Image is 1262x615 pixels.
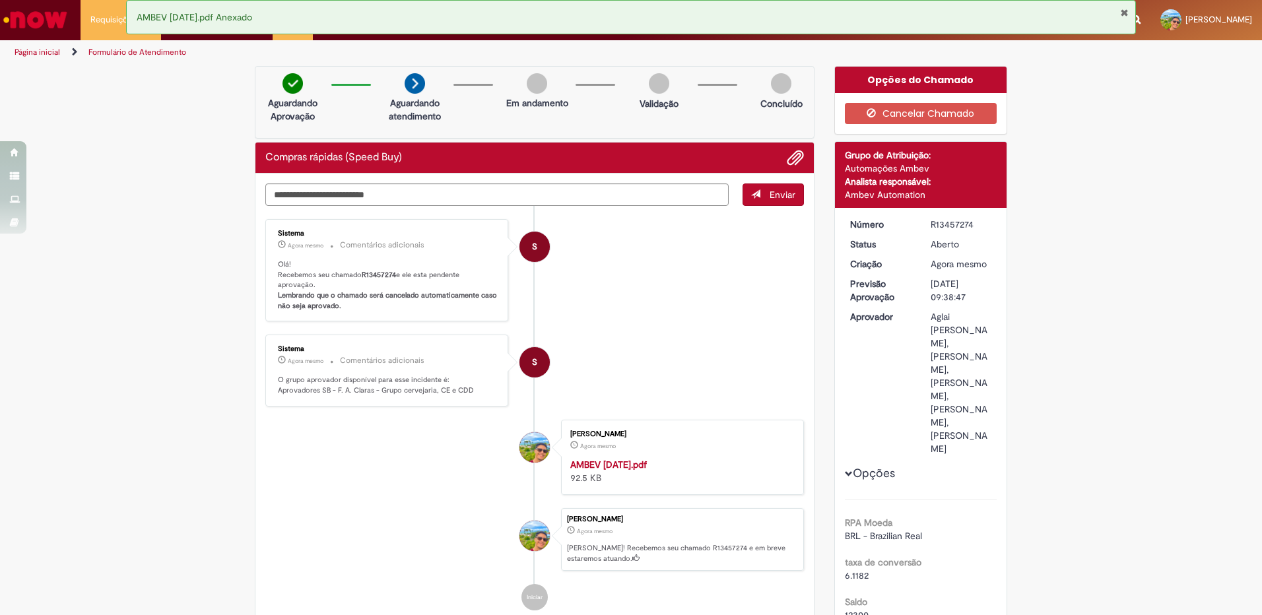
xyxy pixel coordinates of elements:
img: check-circle-green.png [282,73,303,94]
time: 28/08/2025 11:38:56 [288,357,323,365]
div: Aaron Gabriel Wanderley Ribeiro Prado [519,432,550,463]
div: Grupo de Atribuição: [845,148,997,162]
dt: Aprovador [840,310,921,323]
p: O grupo aprovador disponível para esse incidente é: Aprovadores SB - F. A. Claras - Grupo cerveja... [278,375,498,395]
div: Aaron Gabriel Wanderley Ribeiro Prado [519,521,550,551]
img: img-circle-grey.png [527,73,547,94]
a: AMBEV [DATE].pdf [570,459,647,470]
dt: Status [840,238,921,251]
span: AMBEV [DATE].pdf Anexado [137,11,252,23]
div: Opções do Chamado [835,67,1007,93]
b: Saldo [845,596,867,608]
div: 28/08/2025 11:38:47 [931,257,992,271]
a: Página inicial [15,47,60,57]
p: [PERSON_NAME]! Recebemos seu chamado R13457274 e em breve estaremos atuando. [567,543,797,564]
div: Ambev Automation [845,188,997,201]
time: 28/08/2025 11:38:47 [577,527,613,535]
li: Aaron Gabriel Wanderley Ribeiro Prado [265,508,804,571]
div: System [519,347,550,377]
div: Aglai [PERSON_NAME], [PERSON_NAME], [PERSON_NAME], [PERSON_NAME], [PERSON_NAME] [931,310,992,455]
span: BRL - Brazilian Real [845,530,922,542]
div: [PERSON_NAME] [570,430,790,438]
a: Formulário de Atendimento [88,47,186,57]
p: Aguardando Aprovação [261,96,325,123]
p: Em andamento [506,96,568,110]
img: img-circle-grey.png [649,73,669,94]
dt: Previsão Aprovação [840,277,921,304]
small: Comentários adicionais [340,240,424,251]
span: Agora mesmo [931,258,987,270]
span: [PERSON_NAME] [1185,14,1252,25]
span: Enviar [770,189,795,201]
time: 28/08/2025 11:39:00 [288,242,323,249]
ul: Trilhas de página [10,40,832,65]
img: ServiceNow [1,7,69,33]
h2: Compras rápidas (Speed Buy) Histórico de tíquete [265,152,402,164]
p: Olá! Recebemos seu chamado e ele esta pendente aprovação. [278,259,498,311]
div: Sistema [278,345,498,353]
time: 28/08/2025 11:38:47 [931,258,987,270]
span: S [532,346,537,378]
div: Sistema [278,230,498,238]
time: 28/08/2025 11:38:44 [580,442,616,450]
span: Agora mesmo [580,442,616,450]
b: Lembrando que o chamado será cancelado automaticamente caso não seja aprovado. [278,290,499,311]
div: System [519,232,550,262]
span: Agora mesmo [288,242,323,249]
p: Concluído [760,97,803,110]
p: Validação [640,97,679,110]
b: RPA Moeda [845,517,892,529]
button: Enviar [743,183,804,206]
img: arrow-next.png [405,73,425,94]
div: R13457274 [931,218,992,231]
div: Analista responsável: [845,175,997,188]
div: Automações Ambev [845,162,997,175]
button: Adicionar anexos [787,149,804,166]
span: Requisições [90,13,137,26]
b: taxa de conversão [845,556,921,568]
div: [PERSON_NAME] [567,515,797,523]
button: Cancelar Chamado [845,103,997,124]
dt: Número [840,218,921,231]
div: 92.5 KB [570,458,790,484]
span: Agora mesmo [577,527,613,535]
textarea: Digite sua mensagem aqui... [265,183,729,206]
button: Fechar Notificação [1120,7,1129,18]
b: R13457274 [362,270,396,280]
span: 6.1182 [845,569,869,581]
span: S [532,231,537,263]
span: Agora mesmo [288,357,323,365]
dt: Criação [840,257,921,271]
img: img-circle-grey.png [771,73,791,94]
small: Comentários adicionais [340,355,424,366]
div: [DATE] 09:38:47 [931,277,992,304]
p: Aguardando atendimento [383,96,447,123]
div: Aberto [931,238,992,251]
